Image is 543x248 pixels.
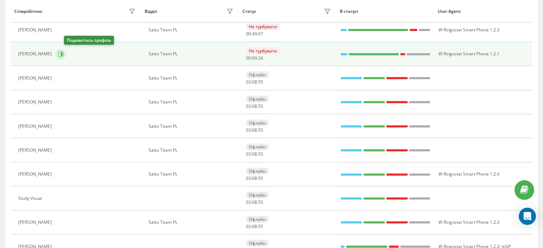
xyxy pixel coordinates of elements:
span: 03 [246,199,251,205]
div: Не турбувати [246,23,280,30]
div: Відділ [145,9,157,14]
span: 55 [258,151,263,157]
span: 55 [258,127,263,133]
div: Sales Team PL [149,172,235,177]
span: 08 [252,79,257,85]
div: Open Intercom Messenger [519,208,536,225]
div: Sales Team PL [149,27,235,32]
span: 00 [246,31,251,37]
div: Офлайн [246,240,269,247]
span: 08 [252,103,257,109]
div: : : [246,80,263,85]
div: Не турбувати [246,47,280,54]
div: [PERSON_NAME] [18,76,54,81]
span: 09 [252,55,257,61]
span: 55 [258,175,263,181]
div: Офлайн [246,192,269,198]
span: 55 [258,223,263,229]
div: Study Visual [18,196,44,201]
div: [PERSON_NAME] [18,27,54,32]
div: Sales Team PL [149,124,235,129]
span: 55 [258,199,263,205]
div: : : [246,152,263,157]
div: Офлайн [246,216,269,223]
span: 08 [252,127,257,133]
div: : : [246,31,263,36]
div: [PERSON_NAME] [18,220,54,225]
span: 08 [252,199,257,205]
span: 24 [258,55,263,61]
div: Офлайн [246,96,269,102]
span: 03 [246,79,251,85]
div: Sales Team PL [149,100,235,105]
div: Подивитись профіль [64,36,114,45]
div: Sales Team PL [149,51,235,56]
span: 08 [252,151,257,157]
div: Офлайн [246,143,269,150]
span: 55 [258,79,263,85]
div: : : [246,56,263,61]
span: 00 [246,55,251,61]
span: 49 [252,31,257,37]
span: 03 [246,223,251,229]
span: W Ringostat Smart Phone 1.2.3 [438,219,499,225]
div: Співробітник [14,9,42,14]
div: Офлайн [246,71,269,78]
div: User Agent [438,9,529,14]
span: 55 [258,103,263,109]
div: [PERSON_NAME] [18,172,54,177]
span: 03 [246,151,251,157]
span: W Ringostat Smart Phone 1.2.3 [438,27,499,33]
span: 08 [252,175,257,181]
span: 08 [252,223,257,229]
div: Sales Team PL [149,148,235,153]
div: [PERSON_NAME] [18,148,54,153]
span: W Ringostat Smart Phone 1.2.1 [438,51,499,57]
span: 03 [246,103,251,109]
span: 07 [258,31,263,37]
div: : : [246,224,263,229]
div: Sales Team PL [149,220,235,225]
div: [PERSON_NAME] [18,124,54,129]
span: W Ringostat Smart Phone 1.2.4 [438,171,499,177]
div: [PERSON_NAME] [18,51,54,56]
div: Sales Team PL [149,76,235,81]
div: [PERSON_NAME] [18,100,54,105]
div: : : [246,104,263,109]
div: Офлайн [246,120,269,126]
div: : : [246,176,263,181]
span: 03 [246,175,251,181]
div: Статус [242,9,256,14]
div: : : [246,128,263,133]
div: Офлайн [246,168,269,174]
span: 03 [246,127,251,133]
div: : : [246,200,263,205]
div: В статусі [340,9,431,14]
